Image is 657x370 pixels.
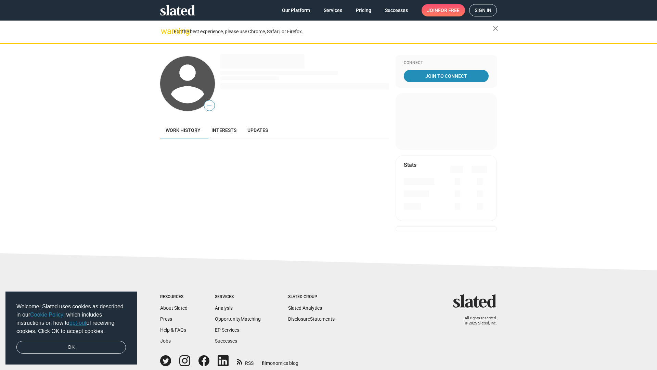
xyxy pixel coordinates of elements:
[379,4,413,16] a: Successes
[215,327,239,333] a: EP Services
[262,360,270,366] span: film
[318,4,348,16] a: Services
[438,4,460,16] span: for free
[237,356,254,367] a: RSS
[160,338,171,344] a: Jobs
[215,338,237,344] a: Successes
[404,161,416,169] mat-card-title: Stats
[475,4,491,16] span: Sign in
[16,303,126,335] span: Welcome! Slated uses cookies as described in our , which includes instructions on how to of recei...
[211,127,236,133] span: Interests
[160,294,188,300] div: Resources
[161,27,169,35] mat-icon: warning
[160,316,172,322] a: Press
[491,24,500,33] mat-icon: close
[242,122,273,138] a: Updates
[405,70,487,82] span: Join To Connect
[262,355,298,367] a: filmonomics blog
[69,320,87,326] a: opt-out
[324,4,342,16] span: Services
[160,327,186,333] a: Help & FAQs
[469,4,497,16] a: Sign in
[427,4,460,16] span: Join
[458,316,497,326] p: All rights reserved. © 2025 Slated, Inc.
[166,127,201,133] span: Work history
[422,4,465,16] a: Joinfor free
[282,4,310,16] span: Our Platform
[404,70,489,82] a: Join To Connect
[288,316,335,322] a: DisclosureStatements
[215,305,233,311] a: Analysis
[174,27,493,36] div: For the best experience, please use Chrome, Safari, or Firefox.
[206,122,242,138] a: Interests
[288,305,322,311] a: Slated Analytics
[356,4,371,16] span: Pricing
[204,101,215,110] span: —
[160,305,188,311] a: About Slated
[30,312,63,318] a: Cookie Policy
[215,294,261,300] div: Services
[288,294,335,300] div: Slated Group
[16,341,126,354] a: dismiss cookie message
[215,316,261,322] a: OpportunityMatching
[385,4,408,16] span: Successes
[350,4,377,16] a: Pricing
[160,122,206,138] a: Work history
[5,292,137,365] div: cookieconsent
[404,60,489,66] div: Connect
[247,127,268,133] span: Updates
[276,4,315,16] a: Our Platform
